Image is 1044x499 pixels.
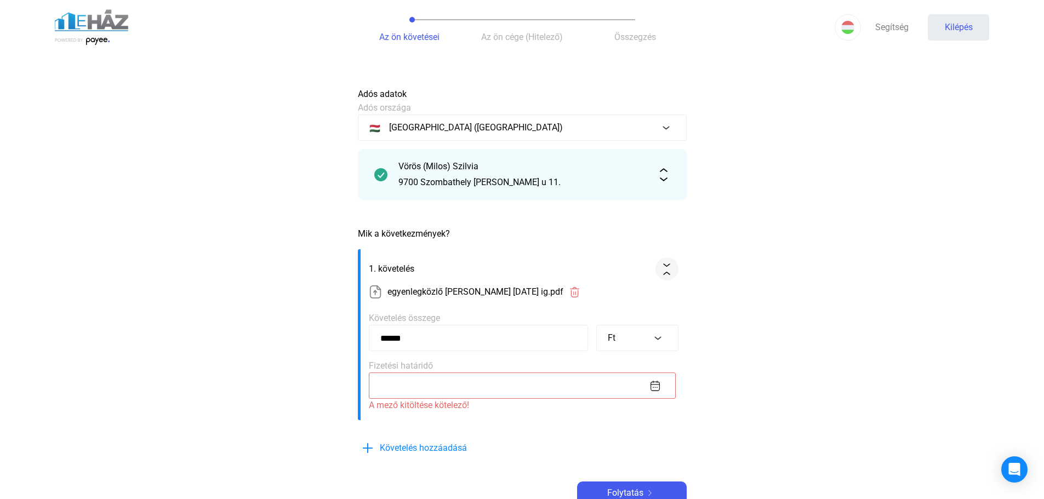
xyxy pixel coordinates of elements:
font: egyenlegközlő [PERSON_NAME] [DATE] ig.pdf [387,286,563,297]
img: naptár [649,380,661,392]
img: feltöltendő papír [369,285,382,299]
button: pluszkékKövetelés hozzáadásá [358,437,522,460]
img: pluszkék [361,441,374,455]
img: összeomlás [661,263,672,275]
font: Adós adatok [358,89,407,99]
font: 1. követelés [369,263,414,274]
button: naptár [648,379,662,393]
button: Ft [596,325,678,351]
font: Adós országa [358,102,411,113]
img: HU [841,21,854,34]
button: 🇭🇺[GEOGRAPHIC_DATA] ([GEOGRAPHIC_DATA]) [358,114,687,141]
font: Összegzés [614,32,656,42]
font: 🇭🇺 [369,123,380,134]
img: ehaz-logó [55,9,148,45]
font: Folytatás [607,487,643,498]
img: kibontás [657,168,670,181]
font: [GEOGRAPHIC_DATA] ([GEOGRAPHIC_DATA]) [389,122,563,133]
div: Intercom Messenger megnyitása [1001,456,1028,483]
font: Mik a következmények? [358,228,450,239]
img: jobbra nyíl-fehér [643,490,657,496]
font: Követelés hozzáadásá [380,443,467,453]
font: 9700 Szombathely [PERSON_NAME] u 11. [398,177,561,187]
font: Az ön cége (Hitelező) [481,32,563,42]
button: szemétvörös [563,280,586,303]
button: Kilépés [928,14,989,41]
font: Vörös (Milos) Szilvia [398,161,478,171]
button: összeomlás [655,257,678,280]
font: Kilépés [945,22,973,32]
font: Követelés összege [369,313,440,323]
button: HU [835,14,861,41]
font: Az ön követései [379,32,440,42]
a: Segítség [861,14,922,41]
font: Ft [608,332,615,343]
font: Fizetési határidő [369,360,433,371]
img: pipa-sötétebb-zöld-kör [374,168,387,181]
font: A mező kitöltése kötelező! [369,400,469,410]
img: szemétvörös [569,286,580,298]
font: Segítség [875,22,909,32]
